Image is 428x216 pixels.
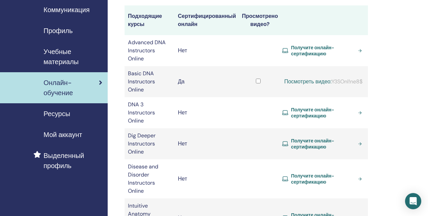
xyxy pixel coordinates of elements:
[125,66,175,97] td: Basic DNA Instructors Online
[291,173,355,185] span: Получите онлайн-сертификацию
[291,107,355,119] span: Получите онлайн-сертификацию
[44,130,82,140] span: Мой аккаунт
[175,159,238,198] td: Нет
[175,35,238,66] td: Нет
[175,66,238,97] td: Да
[282,45,365,57] a: Получите онлайн-сертификацию
[125,35,175,66] td: Advanced DNA Instructors Online
[125,5,175,35] th: Подходящие курсы
[282,173,365,185] a: Получите онлайн-сертификацию
[44,151,102,171] span: Выделенный профиль
[238,5,279,35] th: Просмотрено видео?
[125,128,175,159] td: Dig Deeper Instructors Online
[175,128,238,159] td: Нет
[282,107,365,119] a: Получите онлайн-сертификацию
[125,159,175,198] td: Disease and Disorder Instructors Online
[44,109,70,119] span: Ресурсы
[44,78,99,98] span: Онлайн-обучение
[284,78,331,85] a: Посмотреть видео:
[405,193,421,209] div: Open Intercom Messenger
[282,78,365,86] div: Y3SOnl!ne8$
[282,138,365,150] a: Получите онлайн-сертификацию
[175,5,238,35] th: Сертифицированный онлайн
[291,45,355,57] span: Получите онлайн-сертификацию
[125,97,175,128] td: DNA 3 Instructors Online
[44,47,102,67] span: Учебные материалы
[291,138,355,150] span: Получите онлайн-сертификацию
[44,5,89,15] span: Коммуникация
[175,97,238,128] td: Нет
[44,26,73,36] span: Профиль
